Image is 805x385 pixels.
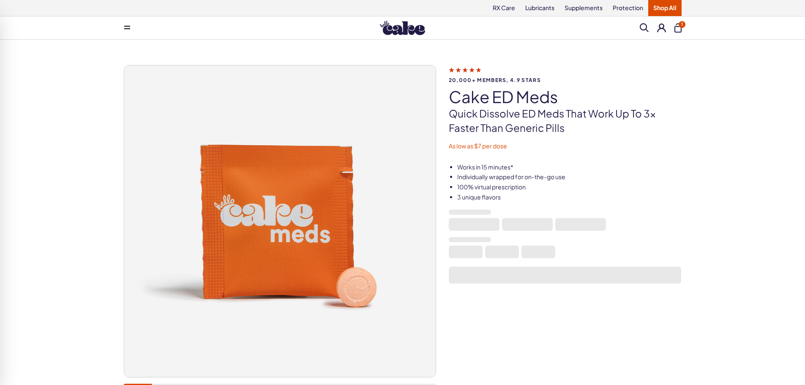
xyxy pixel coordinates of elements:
span: 20,000+ members, 4.9 stars [449,77,682,83]
p: As low as $7 per dose [449,142,682,150]
span: 1 [679,21,685,28]
li: Individually wrapped for on-the-go use [457,173,682,181]
a: 20,000+ members, 4.9 stars [449,66,682,83]
li: 100% virtual prescription [457,183,682,191]
li: 3 unique flavors [457,193,682,202]
li: Works in 15 minutes* [457,163,682,172]
img: Cake ED Meds [124,66,436,377]
p: Quick dissolve ED Meds that work up to 3x faster than generic pills [449,106,682,135]
h1: Cake ED Meds [449,88,682,106]
button: 1 [674,23,682,33]
img: Hello Cake [380,21,425,35]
